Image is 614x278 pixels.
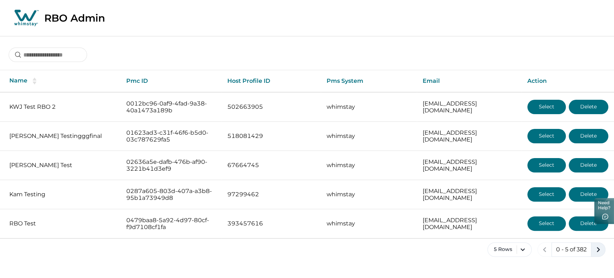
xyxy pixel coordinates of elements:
p: 0287a605-803d-407a-a3b8-95b1a73949d8 [126,188,216,202]
button: Select [527,129,566,143]
p: 518081429 [227,133,315,140]
button: Select [527,187,566,202]
p: 02636a5e-dafb-476b-af90-3221b41d3ef9 [126,158,216,172]
p: 97299462 [227,191,315,198]
th: Action [522,70,614,92]
p: KWJ Test RBO 2 [9,103,115,111]
button: Delete [569,187,608,202]
p: 502663905 [227,103,315,111]
button: next page [591,242,605,257]
button: Delete [569,100,608,114]
th: Host Profile ID [222,70,321,92]
button: sorting [27,77,42,85]
button: Select [527,216,566,231]
p: [EMAIL_ADDRESS][DOMAIN_NAME] [423,129,516,143]
p: 67664745 [227,162,315,169]
p: [EMAIL_ADDRESS][DOMAIN_NAME] [423,158,516,172]
p: [EMAIL_ADDRESS][DOMAIN_NAME] [423,217,516,231]
p: whimstay [327,191,411,198]
p: [EMAIL_ADDRESS][DOMAIN_NAME] [423,100,516,114]
p: 0479baa8-5a92-4d97-80cf-f9d7108cf1fa [126,217,216,231]
p: [PERSON_NAME] Test [9,162,115,169]
p: whimstay [327,133,411,140]
p: [PERSON_NAME] Testingggfinal [9,133,115,140]
p: Kam Testing [9,191,115,198]
th: Pmc ID [120,70,222,92]
p: 0012bc96-0af9-4fad-9a38-40a1473a189b [126,100,216,114]
button: Select [527,158,566,172]
button: 5 Rows [487,242,532,257]
p: 393457616 [227,220,315,227]
button: previous page [537,242,552,257]
p: whimstay [327,162,411,169]
p: [EMAIL_ADDRESS][DOMAIN_NAME] [423,188,516,202]
th: Email [417,70,522,92]
p: whimstay [327,103,411,111]
button: Delete [569,129,608,143]
p: RBO Admin [44,12,105,24]
button: Delete [569,216,608,231]
p: whimstay [327,220,411,227]
p: 01623ad3-c31f-46f6-b5d0-03c787629fa5 [126,129,216,143]
button: Select [527,100,566,114]
p: 0 - 5 of 382 [556,246,587,253]
p: RBO Test [9,220,115,227]
button: 0 - 5 of 382 [551,242,591,257]
button: Delete [569,158,608,172]
th: Pms System [321,70,417,92]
